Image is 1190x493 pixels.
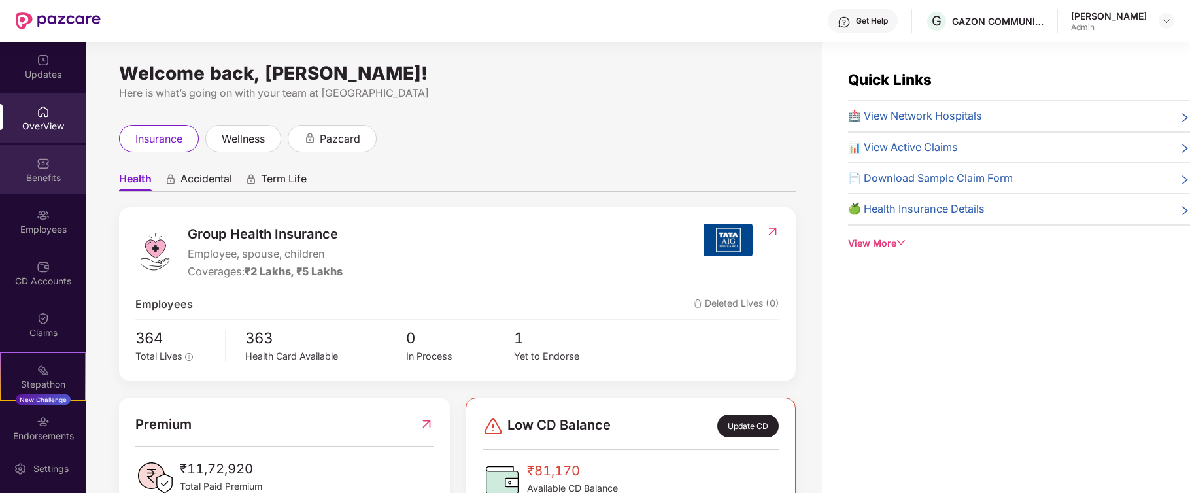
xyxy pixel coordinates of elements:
span: 364 [135,326,216,349]
img: svg+xml;base64,PHN2ZyBpZD0iRHJvcGRvd24tMzJ4MzIiIHhtbG5zPSJodHRwOi8vd3d3LnczLm9yZy8yMDAwL3N2ZyIgd2... [1161,16,1172,26]
div: Here is what’s going on with your team at [GEOGRAPHIC_DATA] [119,85,796,101]
span: down [896,238,906,247]
div: Welcome back, [PERSON_NAME]! [119,68,796,78]
span: G [932,13,942,29]
span: Employee, spouse, children [188,246,343,262]
span: right [1180,142,1190,156]
span: right [1180,110,1190,124]
img: svg+xml;base64,PHN2ZyBpZD0iRW5kb3JzZW1lbnRzIiB4bWxucz0iaHR0cDovL3d3dy53My5vcmcvMjAwMC9zdmciIHdpZH... [37,415,50,428]
img: svg+xml;base64,PHN2ZyBpZD0iVXBkYXRlZCIgeG1sbnM9Imh0dHA6Ly93d3cudzMub3JnLzIwMDAvc3ZnIiB3aWR0aD0iMj... [37,54,50,67]
img: svg+xml;base64,PHN2ZyBpZD0iSGVscC0zMngzMiIgeG1sbnM9Imh0dHA6Ly93d3cudzMub3JnLzIwMDAvc3ZnIiB3aWR0aD... [838,16,851,29]
div: Yet to Endorse [514,349,621,364]
div: animation [165,173,177,185]
div: Health Card Available [245,349,406,364]
img: RedirectIcon [766,225,779,238]
span: info-circle [185,353,193,361]
span: 363 [245,326,406,349]
img: RedirectIcon [420,414,433,435]
span: Premium [135,414,192,435]
img: insurerIcon [704,224,753,256]
img: svg+xml;base64,PHN2ZyBpZD0iQ0RfQWNjb3VudHMiIGRhdGEtbmFtZT0iQ0QgQWNjb3VudHMiIHhtbG5zPSJodHRwOi8vd3... [37,260,50,273]
span: 📄 Download Sample Claim Form [848,170,1013,186]
div: Settings [29,462,73,475]
img: svg+xml;base64,PHN2ZyBpZD0iQ2xhaW0iIHhtbG5zPSJodHRwOi8vd3d3LnczLm9yZy8yMDAwL3N2ZyIgd2lkdGg9IjIwIi... [37,312,50,325]
img: deleteIcon [694,299,702,308]
span: Employees [135,296,193,313]
img: svg+xml;base64,PHN2ZyBpZD0iU2V0dGluZy0yMHgyMCIgeG1sbnM9Imh0dHA6Ly93d3cudzMub3JnLzIwMDAvc3ZnIiB3aW... [14,462,27,475]
div: [PERSON_NAME] [1071,10,1147,22]
span: ₹2 Lakhs, ₹5 Lakhs [245,265,343,278]
div: Update CD [717,415,779,437]
div: Admin [1071,22,1147,33]
span: Quick Links [848,71,932,88]
img: New Pazcare Logo [16,12,101,29]
div: Stepathon [1,378,85,391]
span: right [1180,173,1190,186]
div: animation [304,132,316,144]
div: GAZON COMMUNICATIONS INDIA LIMITED [952,15,1044,27]
span: Accidental [180,172,232,191]
div: New Challenge [16,394,71,405]
div: Coverages: [188,263,343,280]
span: 🏥 View Network Hospitals [848,108,982,124]
span: 1 [514,326,621,349]
img: logo [135,232,175,271]
span: Health [119,172,152,191]
span: 0 [406,326,513,349]
span: 📊 View Active Claims [848,139,958,156]
span: Low CD Balance [507,415,611,437]
div: Get Help [856,16,888,26]
span: right [1180,203,1190,217]
div: In Process [406,349,513,364]
img: svg+xml;base64,PHN2ZyBpZD0iQmVuZWZpdHMiIHhtbG5zPSJodHRwOi8vd3d3LnczLm9yZy8yMDAwL3N2ZyIgd2lkdGg9Ij... [37,157,50,170]
span: Term Life [261,172,307,191]
img: svg+xml;base64,PHN2ZyB4bWxucz0iaHR0cDovL3d3dy53My5vcmcvMjAwMC9zdmciIHdpZHRoPSIyMSIgaGVpZ2h0PSIyMC... [37,364,50,377]
img: svg+xml;base64,PHN2ZyBpZD0iRGFuZ2VyLTMyeDMyIiB4bWxucz0iaHR0cDovL3d3dy53My5vcmcvMjAwMC9zdmciIHdpZH... [483,416,503,437]
span: pazcard [320,131,360,147]
span: ₹81,170 [527,460,618,481]
span: ₹11,72,920 [180,458,262,479]
span: Deleted Lives (0) [694,296,779,313]
span: Total Lives [135,350,182,362]
div: View More [848,236,1190,250]
img: svg+xml;base64,PHN2ZyBpZD0iRW1wbG95ZWVzIiB4bWxucz0iaHR0cDovL3d3dy53My5vcmcvMjAwMC9zdmciIHdpZHRoPS... [37,209,50,222]
img: svg+xml;base64,PHN2ZyBpZD0iSG9tZSIgeG1sbnM9Imh0dHA6Ly93d3cudzMub3JnLzIwMDAvc3ZnIiB3aWR0aD0iMjAiIG... [37,105,50,118]
div: animation [245,173,257,185]
span: 🍏 Health Insurance Details [848,201,985,217]
span: insurance [135,131,182,147]
span: Group Health Insurance [188,224,343,245]
span: wellness [222,131,265,147]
